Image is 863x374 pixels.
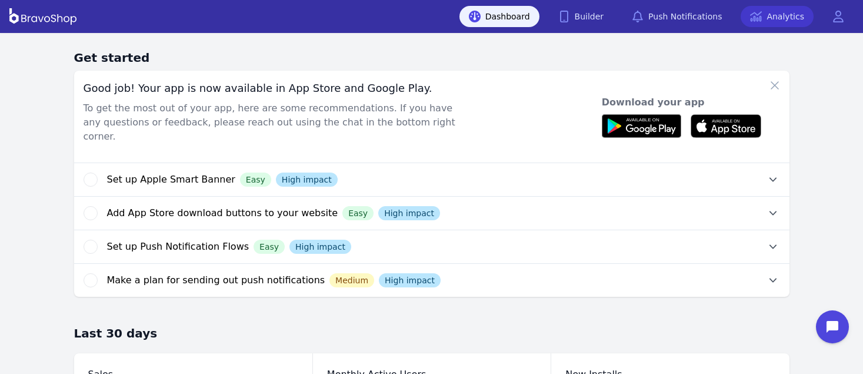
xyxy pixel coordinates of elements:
h3: Last 30 days [74,325,789,342]
div: Easy [240,173,271,187]
div: High impact [379,273,441,287]
a: Builder [549,6,614,27]
img: BravoShop [9,8,76,25]
button: Add App Store download buttons to your websiteEasyHigh impact [107,197,789,230]
div: Easy [254,240,285,254]
a: Dashboard [459,6,539,27]
img: Available on App Store [691,114,761,138]
span: Add App Store download buttons to your website [107,206,338,220]
div: Easy [342,206,374,220]
a: Push Notifications [622,6,731,27]
span: Set up Push Notification Flows [107,240,249,254]
span: Make a plan for sending out push notifications [107,273,325,287]
button: Make a plan for sending out push notificationsMediumHigh impact [107,264,789,297]
div: Good job! Your app is now available in App Store and Google Play. [84,80,473,97]
div: High impact [289,240,351,254]
button: Set up Apple Smart BannerEasyHigh impact [107,163,789,196]
span: Set up Apple Smart Banner [107,173,235,187]
div: Download your app [602,95,780,110]
h3: Get started [74,49,789,66]
img: Available on Google Play [602,114,681,138]
div: High impact [378,206,440,220]
button: Set up Push Notification FlowsEasyHigh impact [107,230,789,263]
div: Medium [329,273,374,287]
div: To get the most out of your app, here are some recommendations. If you have any questions or feed... [84,101,473,144]
a: Analytics [741,6,814,27]
div: High impact [276,173,338,187]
